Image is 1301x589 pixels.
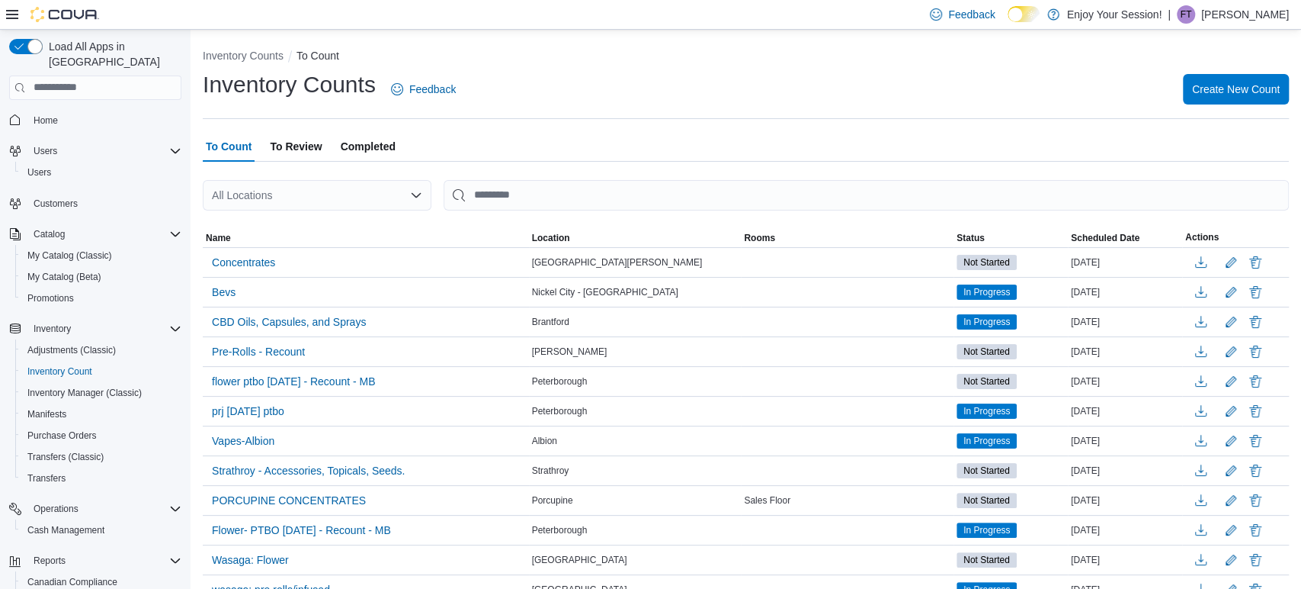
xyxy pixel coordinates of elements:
div: Franky Thomas [1177,5,1195,24]
button: Edit count details [1222,430,1240,452]
span: Inventory Manager (Classic) [21,384,181,402]
a: Transfers (Classic) [21,448,110,466]
span: Adjustments (Classic) [27,344,116,356]
span: Albion [532,435,557,447]
a: Home [27,111,64,130]
span: In Progress [957,314,1017,330]
button: Purchase Orders [15,425,187,446]
button: Manifests [15,404,187,425]
p: Enjoy Your Session! [1067,5,1162,24]
span: My Catalog (Classic) [21,246,181,265]
span: My Catalog (Beta) [21,268,181,286]
span: Cash Management [27,524,104,536]
span: Customers [34,198,78,210]
span: Vapes-Albion [212,433,274,449]
span: Operations [34,503,79,515]
span: Completed [341,131,396,162]
input: This is a search bar. After typing your query, hit enter to filter the results lower in the page. [444,180,1289,211]
button: Create New Count [1183,74,1289,105]
button: flower ptbo [DATE] - Recount - MB [206,370,381,393]
span: Inventory Manager (Classic) [27,387,142,399]
span: Users [27,142,181,160]
a: Cash Management [21,521,111,539]
button: Inventory Manager (Classic) [15,382,187,404]
span: Reports [34,555,66,567]
span: Users [27,166,51,179]
span: CBD Oils, Capsules, and Sprays [212,314,366,330]
button: Operations [27,500,85,518]
a: Manifests [21,405,72,423]
span: Promotions [27,292,74,304]
span: Load All Apps in [GEOGRAPHIC_DATA] [43,39,181,69]
span: In Progress [957,285,1017,300]
div: [DATE] [1068,283,1182,301]
span: Feedback [948,7,995,22]
span: Not Started [963,375,1010,388]
span: Feedback [409,82,456,97]
span: Not Started [957,493,1017,508]
span: Bevs [212,285,236,300]
nav: An example of EuiBreadcrumbs [203,48,1289,66]
input: Dark Mode [1008,6,1040,22]
button: Delete [1246,521,1264,539]
div: [DATE] [1068,521,1182,539]
button: Concentrates [206,251,281,274]
span: Wasaga: Flower [212,552,289,568]
button: Adjustments (Classic) [15,340,187,361]
span: Purchase Orders [27,430,97,442]
button: Scheduled Date [1068,229,1182,247]
button: Promotions [15,288,187,309]
img: Cova [30,7,99,22]
span: Cash Management [21,521,181,539]
button: Vapes-Albion [206,430,280,452]
div: [DATE] [1068,253,1182,272]
a: Feedback [385,74,462,105]
button: Delete [1246,432,1264,450]
button: Delete [1246,313,1264,331]
span: Not Started [963,494,1010,507]
span: Inventory Count [27,365,92,378]
button: Transfers (Classic) [15,446,187,468]
div: [DATE] [1068,402,1182,420]
span: Users [34,145,57,157]
p: [PERSON_NAME] [1201,5,1289,24]
button: Delete [1246,491,1264,510]
button: Users [15,162,187,183]
a: Promotions [21,289,80,307]
button: Edit count details [1222,370,1240,393]
button: Pre-Rolls - Recount [206,340,311,363]
span: PORCUPINE CONCENTRATES [212,493,366,508]
span: Operations [27,500,181,518]
button: Inventory [3,318,187,340]
div: [DATE] [1068,313,1182,331]
span: Actions [1185,231,1219,243]
button: Rooms [741,229,953,247]
span: Not Started [963,464,1010,478]
span: Strathroy [532,465,569,477]
button: Wasaga: Flower [206,549,295,571]
span: Home [27,111,181,130]
a: Transfers [21,469,72,488]
span: Location [532,232,570,244]
span: In Progress [963,434,1010,448]
span: To Count [206,131,252,162]
span: Manifests [27,408,66,420]
button: Flower- PTBO [DATE] - Recount - MB [206,519,397,542]
span: Not Started [957,344,1017,359]
button: prj [DATE] ptbo [206,400,290,423]
span: In Progress [963,315,1010,329]
button: Delete [1246,343,1264,361]
span: In Progress [957,433,1017,449]
button: Transfers [15,468,187,489]
div: [DATE] [1068,432,1182,450]
span: Customers [27,194,181,213]
button: Edit count details [1222,281,1240,304]
button: Delete [1246,253,1264,272]
div: [DATE] [1068,462,1182,480]
div: [DATE] [1068,551,1182,569]
span: Home [34,114,58,127]
button: Edit count details [1222,251,1240,274]
button: PORCUPINE CONCENTRATES [206,489,372,512]
span: Transfers (Classic) [27,451,104,463]
span: Reports [27,552,181,570]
